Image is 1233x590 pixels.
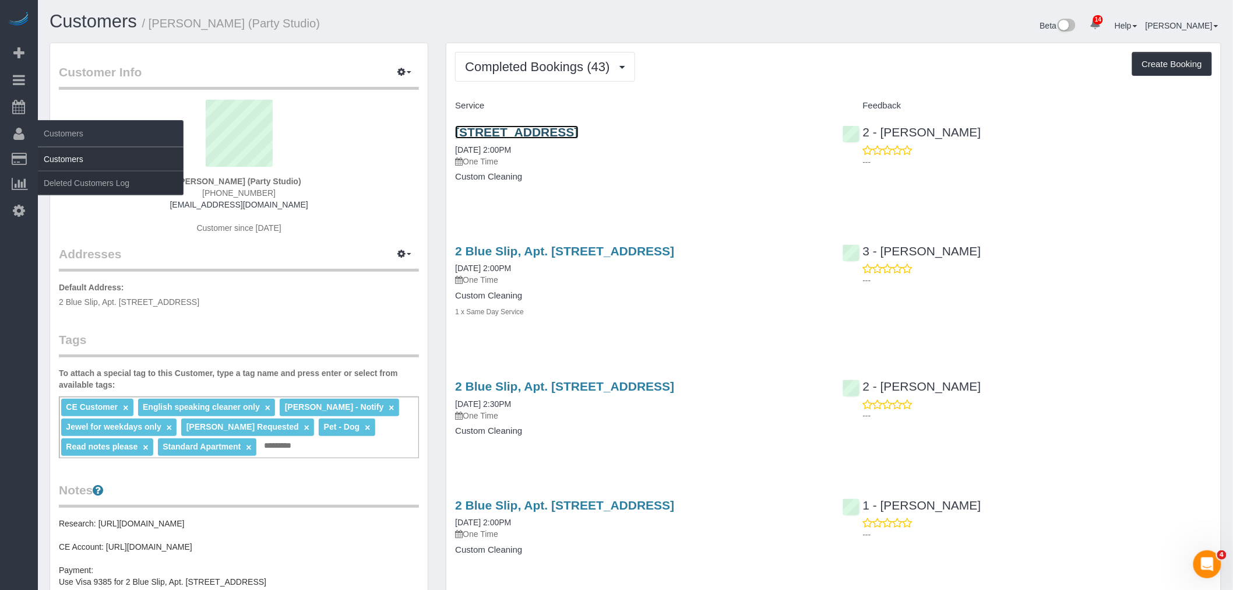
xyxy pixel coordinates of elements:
[455,518,511,527] a: [DATE] 2:00PM
[50,11,137,31] a: Customers
[202,188,276,198] hm-ph: [PHONE_NUMBER]
[455,426,825,436] h4: Custom Cleaning
[389,403,394,413] a: ×
[863,529,1212,540] p: ---
[123,403,128,413] a: ×
[455,498,674,512] a: 2 Blue Slip, Apt. [STREET_ADDRESS]
[59,64,419,90] legend: Customer Info
[455,125,578,139] a: [STREET_ADDRESS]
[455,308,524,316] small: 1 x Same Day Service
[177,177,301,186] strong: [PERSON_NAME] (Party Studio)
[163,442,241,451] span: Standard Apartment
[455,172,825,182] h4: Custom Cleaning
[38,120,184,147] span: Customers
[455,399,511,409] a: [DATE] 2:30PM
[455,410,825,422] p: One Time
[455,528,825,540] p: One Time
[455,264,511,273] a: [DATE] 2:00PM
[38,147,184,195] ul: Customers
[265,403,270,413] a: ×
[455,380,674,393] a: 2 Blue Slip, Apt. [STREET_ADDRESS]
[38,147,184,171] a: Customers
[38,171,184,195] a: Deleted Customers Log
[1093,15,1103,24] span: 14
[1040,21,1076,30] a: Beta
[455,156,825,167] p: One Time
[455,52,635,82] button: Completed Bookings (43)
[1217,550,1227,560] span: 4
[285,402,384,412] span: [PERSON_NAME] - Notify
[304,423,309,433] a: ×
[7,12,30,28] img: Automaid Logo
[66,422,161,431] span: Jewel for weekdays only
[1132,52,1212,76] button: Create Booking
[66,402,118,412] span: CE Customer
[1146,21,1218,30] a: [PERSON_NAME]
[1193,550,1221,578] iframe: Intercom live chat
[59,282,124,293] label: Default Address:
[167,423,172,433] a: ×
[59,331,419,357] legend: Tags
[465,59,615,74] span: Completed Bookings (43)
[843,380,981,393] a: 2 - [PERSON_NAME]
[59,482,419,508] legend: Notes
[246,442,251,452] a: ×
[1084,12,1107,37] a: 14
[143,442,148,452] a: ×
[863,156,1212,168] p: ---
[455,145,511,154] a: [DATE] 2:00PM
[142,17,320,30] small: / [PERSON_NAME] (Party Studio)
[863,275,1212,286] p: ---
[843,498,981,512] a: 1 - [PERSON_NAME]
[365,423,370,433] a: ×
[59,367,419,391] label: To attach a special tag to this Customer, type a tag name and press enter or select from availabl...
[59,297,199,307] span: 2 Blue Slip, Apt. [STREET_ADDRESS]
[455,291,825,301] h4: Custom Cleaning
[455,244,674,258] a: 2 Blue Slip, Apt. [STREET_ADDRESS]
[863,410,1212,422] p: ---
[143,402,260,412] span: English speaking cleaner only
[455,274,825,286] p: One Time
[66,442,138,451] span: Read notes please
[197,223,281,233] span: Customer since [DATE]
[843,125,981,139] a: 2 - [PERSON_NAME]
[843,244,981,258] a: 3 - [PERSON_NAME]
[455,101,825,111] h4: Service
[1056,19,1076,34] img: New interface
[324,422,360,431] span: Pet - Dog
[170,200,308,209] a: [EMAIL_ADDRESS][DOMAIN_NAME]
[1115,21,1137,30] a: Help
[455,545,825,555] h4: Custom Cleaning
[186,422,299,431] span: [PERSON_NAME] Requested
[843,101,1212,111] h4: Feedback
